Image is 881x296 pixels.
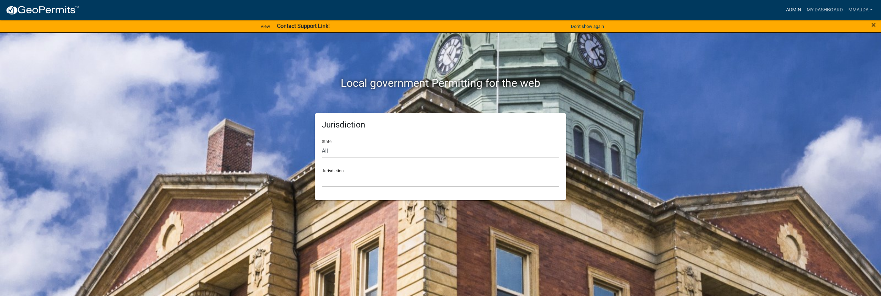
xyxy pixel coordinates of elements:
[871,20,876,30] span: ×
[258,21,273,32] a: View
[322,120,559,130] h5: Jurisdiction
[871,21,876,29] button: Close
[250,76,631,90] h2: Local government Permitting for the web
[804,3,846,17] a: My Dashboard
[568,21,607,32] button: Don't show again
[846,3,875,17] a: mmajda
[277,23,330,29] strong: Contact Support Link!
[783,3,804,17] a: Admin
